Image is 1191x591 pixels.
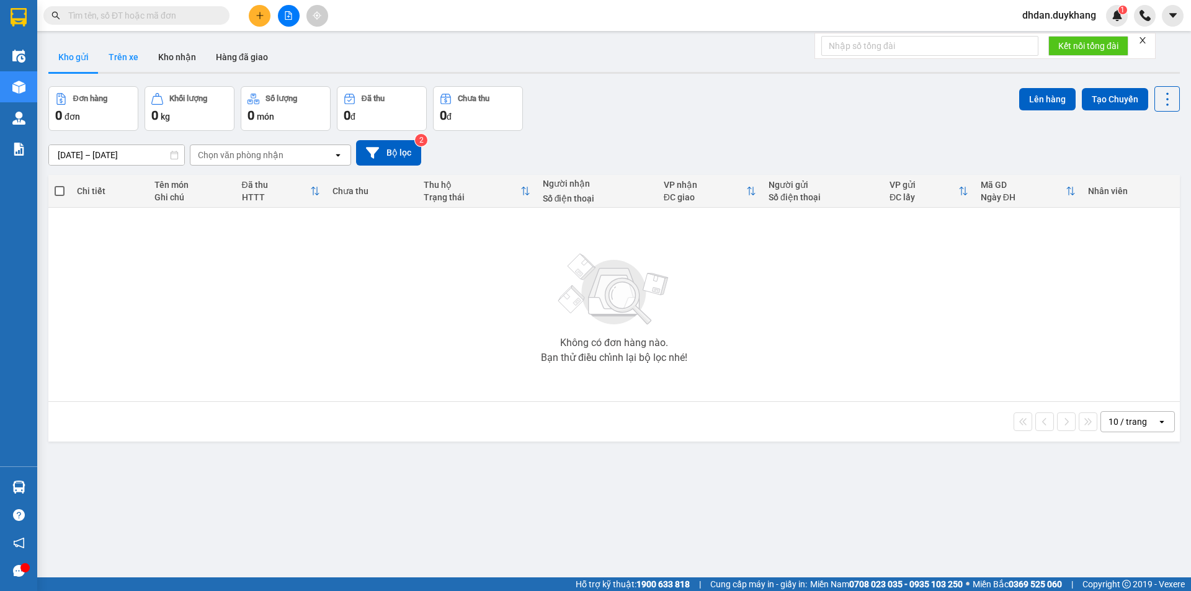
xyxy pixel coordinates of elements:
[13,509,25,521] span: question-circle
[1140,10,1151,21] img: phone-icon
[975,175,1082,208] th: Toggle SortBy
[48,86,138,131] button: Đơn hàng0đơn
[710,577,807,591] span: Cung cấp máy in - giấy in:
[1012,7,1106,23] span: dhdan.duykhang
[576,577,690,591] span: Hỗ trợ kỹ thuật:
[890,180,958,190] div: VP gửi
[810,577,963,591] span: Miền Nam
[769,180,877,190] div: Người gửi
[257,112,274,122] span: món
[1162,5,1184,27] button: caret-down
[424,192,520,202] div: Trạng thái
[344,108,350,123] span: 0
[306,5,328,27] button: aim
[68,9,215,22] input: Tìm tên, số ĐT hoặc mã đơn
[433,86,523,131] button: Chưa thu0đ
[664,180,746,190] div: VP nhận
[883,175,975,208] th: Toggle SortBy
[1058,39,1118,53] span: Kết nối tổng đài
[154,180,230,190] div: Tên món
[1167,10,1179,21] span: caret-down
[265,94,297,103] div: Số lượng
[242,180,311,190] div: Đã thu
[440,108,447,123] span: 0
[13,565,25,577] span: message
[65,112,80,122] span: đơn
[890,192,958,202] div: ĐC lấy
[966,582,970,587] span: ⚪️
[51,11,60,20] span: search
[256,11,264,20] span: plus
[447,112,452,122] span: đ
[362,94,385,103] div: Đã thu
[12,143,25,156] img: solution-icon
[241,86,331,131] button: Số lượng0món
[1088,186,1174,196] div: Nhân viên
[543,179,651,189] div: Người nhận
[415,134,427,146] sup: 2
[1120,6,1125,14] span: 1
[332,186,411,196] div: Chưa thu
[278,5,300,27] button: file-add
[151,108,158,123] span: 0
[77,186,141,196] div: Chi tiết
[1048,36,1128,56] button: Kết nối tổng đài
[198,149,283,161] div: Chọn văn phòng nhận
[12,81,25,94] img: warehouse-icon
[821,36,1038,56] input: Nhập số tổng đài
[1138,36,1147,45] span: close
[658,175,762,208] th: Toggle SortBy
[543,193,651,203] div: Số điện thoại
[248,108,254,123] span: 0
[981,180,1066,190] div: Mã GD
[350,112,355,122] span: đ
[236,175,327,208] th: Toggle SortBy
[148,42,206,72] button: Kho nhận
[206,42,278,72] button: Hàng đã giao
[664,192,746,202] div: ĐC giao
[249,5,270,27] button: plus
[1009,579,1062,589] strong: 0369 525 060
[12,50,25,63] img: warehouse-icon
[552,246,676,333] img: svg+xml;base64,PHN2ZyBjbGFzcz0ibGlzdC1wbHVnX19zdmciIHhtbG5zPSJodHRwOi8vd3d3LnczLm9yZy8yMDAwL3N2Zy...
[458,94,489,103] div: Chưa thu
[1108,415,1147,428] div: 10 / trang
[1082,88,1148,110] button: Tạo Chuyến
[11,8,27,27] img: logo-vxr
[154,192,230,202] div: Ghi chú
[12,481,25,494] img: warehouse-icon
[560,338,668,348] div: Không có đơn hàng nào.
[161,112,170,122] span: kg
[981,192,1066,202] div: Ngày ĐH
[849,579,963,589] strong: 0708 023 035 - 0935 103 250
[541,353,687,363] div: Bạn thử điều chỉnh lại bộ lọc nhé!
[417,175,537,208] th: Toggle SortBy
[73,94,107,103] div: Đơn hàng
[284,11,293,20] span: file-add
[333,150,343,160] svg: open
[12,112,25,125] img: warehouse-icon
[48,42,99,72] button: Kho gửi
[55,108,62,123] span: 0
[99,42,148,72] button: Trên xe
[1112,10,1123,21] img: icon-new-feature
[313,11,321,20] span: aim
[1122,580,1131,589] span: copyright
[337,86,427,131] button: Đã thu0đ
[1118,6,1127,14] sup: 1
[242,192,311,202] div: HTTT
[1071,577,1073,591] span: |
[13,537,25,549] span: notification
[169,94,207,103] div: Khối lượng
[356,140,421,166] button: Bộ lọc
[424,180,520,190] div: Thu hộ
[636,579,690,589] strong: 1900 633 818
[699,577,701,591] span: |
[973,577,1062,591] span: Miền Bắc
[145,86,234,131] button: Khối lượng0kg
[769,192,877,202] div: Số điện thoại
[1157,417,1167,427] svg: open
[1019,88,1076,110] button: Lên hàng
[49,145,184,165] input: Select a date range.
